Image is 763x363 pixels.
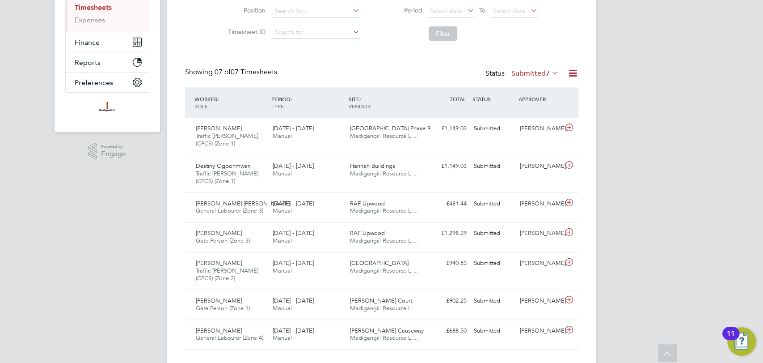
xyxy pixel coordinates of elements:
span: Traffic [PERSON_NAME] (CPCS) (Zone 1) [196,132,258,147]
div: £1,149.03 [424,159,470,174]
span: Destiny Ogbonmwan [196,162,251,170]
label: Position [225,6,266,14]
span: [PERSON_NAME] Court [350,297,412,304]
div: STATUS [470,91,517,107]
span: [PERSON_NAME] [196,229,242,237]
span: [DATE] - [DATE] [273,124,314,132]
a: Timesheets [75,3,112,12]
label: Period [382,6,422,14]
span: [PERSON_NAME] [196,259,242,267]
div: APPROVER [516,91,563,107]
span: [PERSON_NAME] [PERSON_NAME] [196,200,290,207]
span: VENDOR [349,102,371,110]
span: Preferences [75,78,113,87]
label: Timesheet ID [225,28,266,36]
button: Filter [429,26,457,41]
span: Manual [273,304,292,312]
span: [DATE] - [DATE] [273,162,314,170]
span: General Labourer (Zone 3) [196,207,263,214]
span: TYPE [271,102,284,110]
span: Manual [273,237,292,244]
span: Select date [493,7,525,15]
span: General Labourer (Zone 4) [196,334,263,342]
span: RAF Upwood [350,229,385,237]
span: [PERSON_NAME] Causeway [350,327,424,334]
div: [PERSON_NAME] [516,324,563,338]
span: RAF Upwood [350,200,385,207]
div: £688.50 [424,324,470,338]
span: / [291,95,292,102]
span: [GEOGRAPHIC_DATA] [350,259,409,267]
div: SITE [346,91,424,114]
input: Search for... [272,26,360,39]
span: / [359,95,361,102]
span: Manual [273,334,292,342]
a: Go to home page [65,102,149,116]
div: £1,298.29 [424,226,470,241]
div: £1,149.03 [424,121,470,136]
span: TOTAL [450,95,466,102]
span: Madigangill Resource Li… [350,170,418,177]
span: Manual [273,267,292,274]
div: [PERSON_NAME] [516,294,563,308]
div: [PERSON_NAME] [516,121,563,136]
div: [PERSON_NAME] [516,256,563,271]
span: Engage [101,150,126,158]
span: 07 of [215,68,231,77]
button: Finance [66,32,149,52]
span: Finance [75,38,100,47]
div: WORKER [192,91,270,114]
a: Expenses [75,16,105,24]
label: Submitted [511,69,559,78]
div: Submitted [470,196,517,211]
span: Gate Person (Zone 3) [196,237,250,244]
img: madigangill-logo-retina.png [97,102,117,116]
div: Submitted [470,324,517,338]
input: Search for... [272,5,360,17]
span: ROLE [194,102,208,110]
div: [PERSON_NAME] [516,196,563,211]
div: Submitted [470,121,517,136]
span: [DATE] - [DATE] [273,200,314,207]
span: Madigangill Resource Li… [350,334,418,342]
div: Status [485,68,561,80]
span: 07 Timesheets [215,68,277,77]
span: [PERSON_NAME] [196,327,242,334]
span: [PERSON_NAME] [196,297,242,304]
button: Reports [66,52,149,72]
span: [DATE] - [DATE] [273,259,314,267]
span: Traffic [PERSON_NAME] (CPCS) (Zone 2) [196,267,258,282]
span: [PERSON_NAME] [196,124,242,132]
span: Madigangill Resource Li… [350,267,418,274]
a: Powered byEngage [88,143,126,160]
span: Traffic [PERSON_NAME] (CPCS) (Zone 1) [196,170,258,185]
div: PERIOD [269,91,346,114]
span: Madigangill Resource Li… [350,237,418,244]
div: [PERSON_NAME] [516,159,563,174]
span: Gate Person (Zone 1) [196,304,250,312]
div: £481.44 [424,196,470,211]
div: Submitted [470,226,517,241]
div: [PERSON_NAME] [516,226,563,241]
button: Preferences [66,73,149,92]
div: £940.53 [424,256,470,271]
span: Manual [273,207,292,214]
button: Open Resource Center, 11 new notifications [727,327,756,356]
span: Manual [273,132,292,140]
div: Submitted [470,294,517,308]
span: Powered by [101,143,126,150]
span: [DATE] - [DATE] [273,297,314,304]
div: Showing [185,68,279,77]
span: Reports [75,58,101,67]
span: Hannah Buildings [350,162,395,170]
div: 11 [727,333,735,345]
div: Submitted [470,256,517,271]
span: Madigangill Resource Li… [350,132,418,140]
span: [DATE] - [DATE] [273,229,314,237]
span: / [217,95,219,102]
span: Manual [273,170,292,177]
span: [GEOGRAPHIC_DATA] Phase 9.… [350,124,438,132]
div: Submitted [470,159,517,174]
span: 7 [546,69,550,78]
span: Select date [430,7,462,15]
